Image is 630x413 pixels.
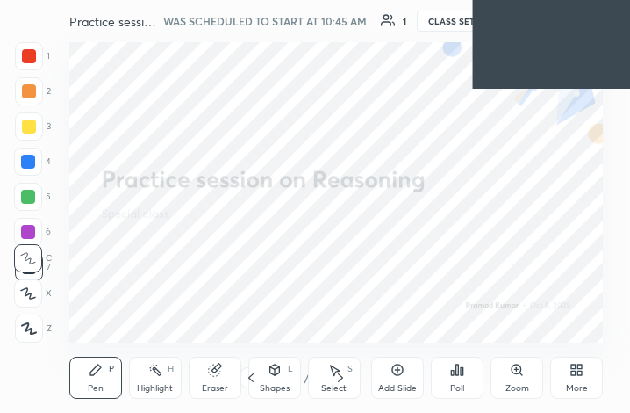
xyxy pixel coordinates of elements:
[321,384,347,393] div: Select
[14,183,51,211] div: 5
[88,384,104,393] div: Pen
[69,13,157,30] h4: Practice session on Reasoning
[15,42,50,70] div: 1
[163,13,367,29] h5: WAS SCHEDULED TO START AT 10:45 AM
[14,148,51,176] div: 4
[14,244,52,272] div: C
[15,315,52,343] div: Z
[202,384,228,393] div: Eraser
[168,365,174,373] div: H
[347,365,353,373] div: S
[505,384,529,393] div: Zoom
[378,384,417,393] div: Add Slide
[260,384,290,393] div: Shapes
[15,77,51,105] div: 2
[137,384,173,393] div: Highlight
[417,11,513,32] button: CLASS SETTINGS
[14,279,52,308] div: X
[14,218,51,246] div: 6
[450,384,464,393] div: Poll
[109,365,114,373] div: P
[15,112,51,141] div: 3
[566,384,588,393] div: More
[288,365,293,373] div: L
[304,373,309,383] div: /
[403,17,406,25] div: 1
